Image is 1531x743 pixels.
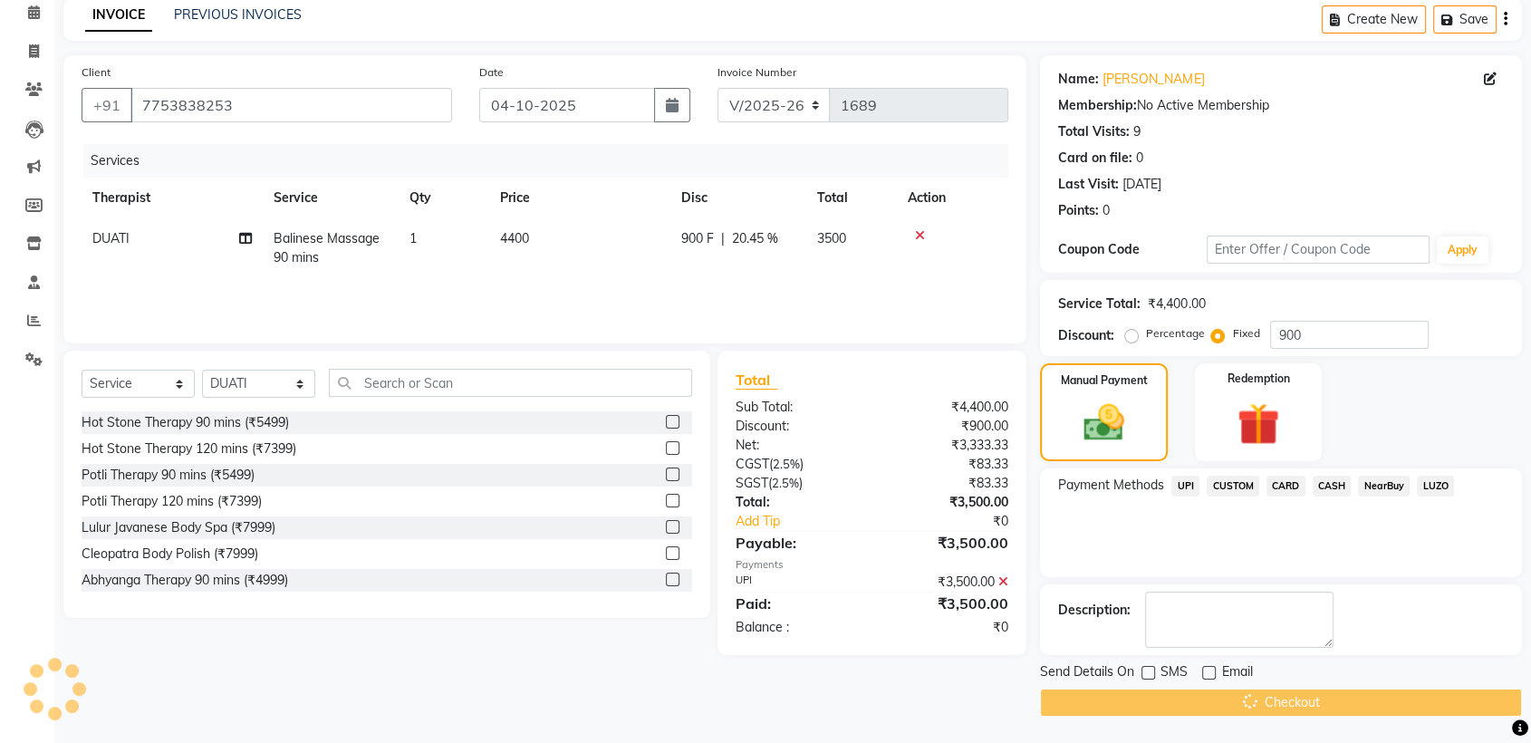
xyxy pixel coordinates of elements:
[1146,325,1204,342] label: Percentage
[500,230,529,246] span: 4400
[409,230,417,246] span: 1
[1103,70,1204,89] a: [PERSON_NAME]
[399,178,489,218] th: Qty
[817,230,846,246] span: 3500
[897,178,1008,218] th: Action
[82,413,289,432] div: Hot Stone Therapy 90 mins (₹5499)
[1207,476,1259,497] span: CUSTOM
[174,6,302,23] a: PREVIOUS INVOICES
[1071,400,1136,446] img: _cash.svg
[1058,96,1504,115] div: No Active Membership
[82,492,262,511] div: Potli Therapy 120 mins (₹7399)
[897,512,1022,531] div: ₹0
[872,618,1023,637] div: ₹0
[736,557,1008,573] div: Payments
[1358,476,1410,497] span: NearBuy
[1224,398,1292,450] img: _gift.svg
[489,178,670,218] th: Price
[82,571,288,590] div: Abhyanga Therapy 90 mins (₹4999)
[263,178,399,218] th: Service
[1437,236,1488,264] button: Apply
[1058,70,1099,89] div: Name:
[806,178,897,218] th: Total
[736,371,777,390] span: Total
[92,230,130,246] span: DUATI
[1058,96,1137,115] div: Membership:
[681,229,714,248] span: 900 F
[1133,122,1141,141] div: 9
[1058,476,1164,495] span: Payment Methods
[722,493,872,512] div: Total:
[872,532,1023,554] div: ₹3,500.00
[83,144,1022,178] div: Services
[1227,371,1289,387] label: Redemption
[1058,122,1130,141] div: Total Visits:
[722,593,872,614] div: Paid:
[772,476,799,490] span: 2.5%
[722,618,872,637] div: Balance :
[1103,201,1110,220] div: 0
[717,64,796,81] label: Invoice Number
[670,178,806,218] th: Disc
[1058,175,1119,194] div: Last Visit:
[479,64,504,81] label: Date
[1058,240,1207,259] div: Coupon Code
[1322,5,1426,34] button: Create New
[872,474,1023,493] div: ₹83.33
[274,230,380,265] span: Balinese Massage 90 mins
[82,88,132,122] button: +91
[721,229,725,248] span: |
[1058,201,1099,220] div: Points:
[1122,175,1161,194] div: [DATE]
[872,593,1023,614] div: ₹3,500.00
[1058,294,1141,314] div: Service Total:
[722,398,872,417] div: Sub Total:
[1160,662,1188,685] span: SMS
[1136,149,1143,168] div: 0
[872,417,1023,436] div: ₹900.00
[872,493,1023,512] div: ₹3,500.00
[82,178,263,218] th: Therapist
[1058,149,1132,168] div: Card on file:
[872,436,1023,455] div: ₹3,333.33
[82,466,255,485] div: Potli Therapy 90 mins (₹5499)
[1058,601,1131,620] div: Description:
[1171,476,1199,497] span: UPI
[722,532,872,554] div: Payable:
[82,439,296,458] div: Hot Stone Therapy 120 mins (₹7399)
[722,436,872,455] div: Net:
[1061,372,1148,389] label: Manual Payment
[1207,236,1430,264] input: Enter Offer / Coupon Code
[736,456,769,472] span: CGST
[1040,662,1134,685] span: Send Details On
[1266,476,1305,497] span: CARD
[1058,326,1114,345] div: Discount:
[1433,5,1497,34] button: Save
[722,417,872,436] div: Discount:
[1417,476,1454,497] span: LUZO
[872,455,1023,474] div: ₹83.33
[1221,662,1252,685] span: Email
[82,518,275,537] div: Lulur Javanese Body Spa (₹7999)
[722,573,872,592] div: UPI
[329,369,692,397] input: Search or Scan
[130,88,452,122] input: Search by Name/Mobile/Email/Code
[82,64,111,81] label: Client
[1148,294,1205,314] div: ₹4,400.00
[82,545,258,564] div: Cleopatra Body Polish (₹7999)
[722,455,872,474] div: ( )
[1313,476,1352,497] span: CASH
[722,474,872,493] div: ( )
[722,512,897,531] a: Add Tip
[872,398,1023,417] div: ₹4,400.00
[732,229,778,248] span: 20.45 %
[872,573,1023,592] div: ₹3,500.00
[773,457,800,471] span: 2.5%
[1232,325,1259,342] label: Fixed
[736,475,768,491] span: SGST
